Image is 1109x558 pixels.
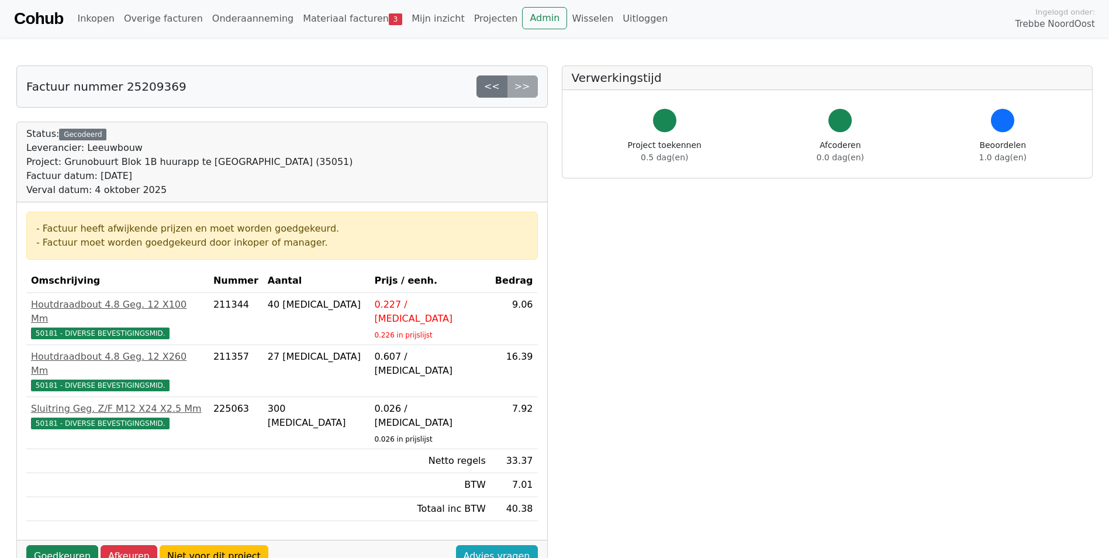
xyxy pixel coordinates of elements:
[490,497,538,521] td: 40.38
[476,75,507,98] a: <<
[618,7,672,30] a: Uitloggen
[26,80,186,94] h5: Factuur nummer 25209369
[817,139,864,164] div: Afcoderen
[31,298,204,340] a: Houtdraadbout 4.8 Geg. 12 X100 Mm50181 - DIVERSE BEVESTIGINGSMID.
[374,435,432,443] sub: 0.026 in prijslijst
[31,298,204,326] div: Houtdraadbout 4.8 Geg. 12 X100 Mm
[490,293,538,345] td: 9.06
[31,402,204,416] div: Sluitring Geg. Z/F M12 X24 X2.5 Mm
[817,153,864,162] span: 0.0 dag(en)
[26,269,209,293] th: Omschrijving
[641,153,688,162] span: 0.5 dag(en)
[374,331,432,339] sub: 0.226 in prijslijst
[369,473,490,497] td: BTW
[36,222,528,236] div: - Factuur heeft afwijkende prijzen en moet worden goedgekeurd.
[209,345,263,397] td: 211357
[268,402,365,430] div: 300 [MEDICAL_DATA]
[374,298,485,326] div: 0.227 / [MEDICAL_DATA]
[979,139,1027,164] div: Beoordelen
[369,497,490,521] td: Totaal inc BTW
[298,7,407,30] a: Materiaal facturen3
[490,449,538,473] td: 33.37
[26,183,353,197] div: Verval datum: 4 oktober 2025
[208,7,298,30] a: Onderaanneming
[209,269,263,293] th: Nummer
[567,7,618,30] a: Wisselen
[490,269,538,293] th: Bedrag
[522,7,567,29] a: Admin
[31,402,204,430] a: Sluitring Geg. Z/F M12 X24 X2.5 Mm50181 - DIVERSE BEVESTIGINGSMID.
[119,7,208,30] a: Overige facturen
[490,397,538,449] td: 7.92
[268,350,365,364] div: 27 [MEDICAL_DATA]
[374,402,485,430] div: 0.026 / [MEDICAL_DATA]
[31,380,170,391] span: 50181 - DIVERSE BEVESTIGINGSMID.
[979,153,1027,162] span: 1.0 dag(en)
[59,129,106,140] div: Gecodeerd
[26,155,353,169] div: Project: Grunobuurt Blok 1B huurapp te [GEOGRAPHIC_DATA] (35051)
[490,473,538,497] td: 7.01
[1035,6,1095,18] span: Ingelogd onder:
[369,449,490,473] td: Netto regels
[31,350,204,378] div: Houtdraadbout 4.8 Geg. 12 X260 Mm
[31,418,170,429] span: 50181 - DIVERSE BEVESTIGINGSMID.
[469,7,523,30] a: Projecten
[209,397,263,449] td: 225063
[572,71,1083,85] h5: Verwerkingstijd
[31,350,204,392] a: Houtdraadbout 4.8 Geg. 12 X260 Mm50181 - DIVERSE BEVESTIGINGSMID.
[36,236,528,250] div: - Factuur moet worden goedgekeurd door inkoper of manager.
[209,293,263,345] td: 211344
[369,269,490,293] th: Prijs / eenh.
[490,345,538,397] td: 16.39
[26,169,353,183] div: Factuur datum: [DATE]
[263,269,370,293] th: Aantal
[407,7,469,30] a: Mijn inzicht
[1015,18,1095,31] span: Trebbe NoordOost
[31,328,170,339] span: 50181 - DIVERSE BEVESTIGINGSMID.
[72,7,119,30] a: Inkopen
[26,127,353,197] div: Status:
[628,139,702,164] div: Project toekennen
[374,350,485,378] div: 0.607 / [MEDICAL_DATA]
[268,298,365,312] div: 40 [MEDICAL_DATA]
[26,141,353,155] div: Leverancier: Leeuwbouw
[389,13,402,25] span: 3
[14,5,63,33] a: Cohub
